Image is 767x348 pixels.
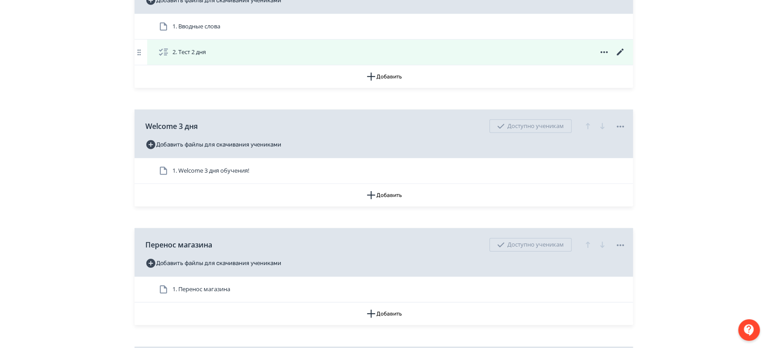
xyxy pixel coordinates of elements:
div: 1. Перенос магазина [135,277,633,302]
span: 1. Welcome 3 дня обучения! [172,166,249,175]
button: Добавить [135,184,633,206]
span: Перенос магазина [145,239,212,250]
span: 1. Вводные слова [172,22,220,31]
span: 2. Тест 2 дня [172,48,206,57]
button: Добавить файлы для скачивания учениками [145,256,281,270]
div: 2. Тест 2 дня [135,40,633,65]
span: 1. Перенос магазина [172,285,230,294]
div: Доступно ученикам [489,238,572,252]
div: 1. Вводные слова [135,14,633,40]
div: Доступно ученикам [489,119,572,133]
span: Welcome 3 дня [145,121,198,132]
button: Добавить файлы для скачивания учениками [145,137,281,152]
button: Добавить [135,302,633,325]
button: Добавить [135,65,633,88]
div: 1. Welcome 3 дня обучения! [135,158,633,184]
